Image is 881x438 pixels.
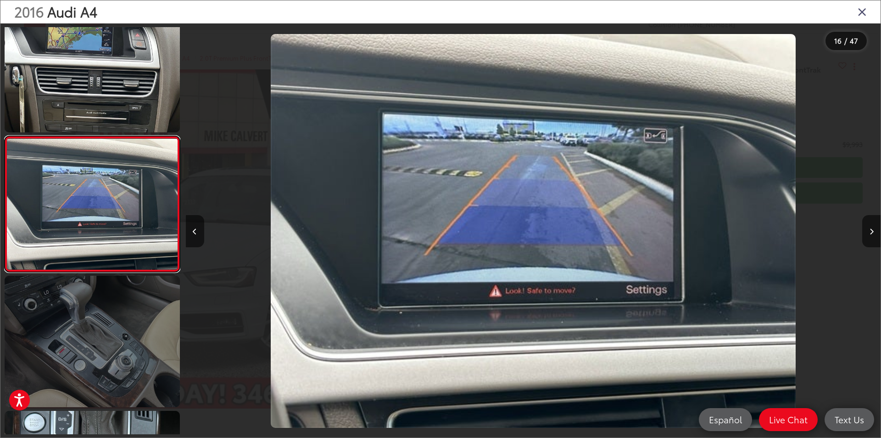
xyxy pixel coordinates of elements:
[14,1,44,21] span: 2016
[850,35,858,46] span: 47
[830,414,869,425] span: Text Us
[759,408,818,431] a: Live Chat
[834,35,842,46] span: 16
[858,6,867,17] i: Close gallery
[186,215,204,247] button: Previous image
[186,34,881,428] div: 2016 Audi A4 2.0T Premium Plus FrontTrak 15
[704,414,747,425] span: Español
[699,408,752,431] a: Español
[825,408,874,431] a: Text Us
[47,1,97,21] span: Audi A4
[843,38,848,44] span: /
[271,34,796,428] img: 2016 Audi A4 2.0T Premium Plus FrontTrak
[5,139,179,269] img: 2016 Audi A4 2.0T Premium Plus FrontTrak
[862,215,881,247] button: Next image
[764,414,812,425] span: Live Chat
